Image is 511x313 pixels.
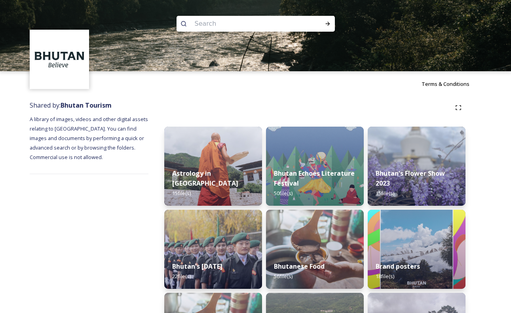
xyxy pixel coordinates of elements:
img: BT_Logo_BB_Lockup_CMYK_High%2520Res.jpg [31,31,88,88]
strong: Bhutan Echoes Literature Festival [274,169,355,188]
span: Terms & Conditions [422,80,469,87]
img: _SCH1465.jpg [164,127,262,206]
strong: Astrology in [GEOGRAPHIC_DATA] [172,169,238,188]
span: 15 file(s) [376,190,394,197]
strong: Bhutan's [DATE] [172,262,222,271]
strong: Bhutanese Food [274,262,325,271]
span: 22 file(s) [172,273,191,280]
a: Terms & Conditions [422,79,481,89]
span: 18 file(s) [376,273,394,280]
img: Bhutan_Believe_800_1000_4.jpg [368,210,465,289]
span: Shared by: [30,101,112,110]
img: Bhutan%2520Echoes7.jpg [266,127,364,206]
strong: Bhutan's Flower Show 2023 [376,169,445,188]
img: Bhutan%2520National%2520Day10.jpg [164,210,262,289]
img: Bumdeling%2520090723%2520by%2520Amp%2520Sripimanwat-4.jpg [266,210,364,289]
img: Bhutan%2520Flower%2520Show2.jpg [368,127,465,206]
span: A library of images, videos and other digital assets relating to [GEOGRAPHIC_DATA]. You can find ... [30,116,149,161]
span: 15 file(s) [172,190,191,197]
span: 56 file(s) [274,273,293,280]
strong: Bhutan Tourism [61,101,112,110]
span: 50 file(s) [274,190,293,197]
strong: Brand posters [376,262,420,271]
input: Search [191,15,299,32]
